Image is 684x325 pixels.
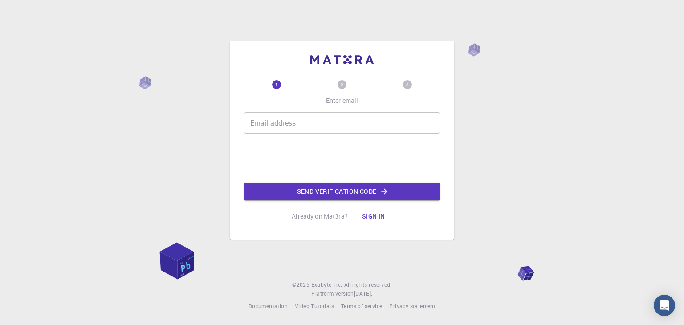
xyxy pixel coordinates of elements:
[341,81,343,88] text: 2
[292,280,311,289] span: © 2025
[406,81,409,88] text: 3
[354,289,373,298] a: [DATE].
[344,280,392,289] span: All rights reserved.
[295,302,334,311] a: Video Tutorials
[248,302,288,311] a: Documentation
[389,302,436,311] a: Privacy statement
[311,280,342,289] a: Exabyte Inc.
[654,295,675,316] div: Open Intercom Messenger
[326,96,358,105] p: Enter email
[244,183,440,200] button: Send verification code
[355,207,392,225] button: Sign in
[274,141,410,175] iframe: reCAPTCHA
[275,81,278,88] text: 1
[248,302,288,309] span: Documentation
[292,212,348,221] p: Already on Mat3ra?
[295,302,334,309] span: Video Tutorials
[341,302,382,311] a: Terms of service
[354,290,373,297] span: [DATE] .
[311,289,354,298] span: Platform version
[341,302,382,309] span: Terms of service
[389,302,436,309] span: Privacy statement
[311,281,342,288] span: Exabyte Inc.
